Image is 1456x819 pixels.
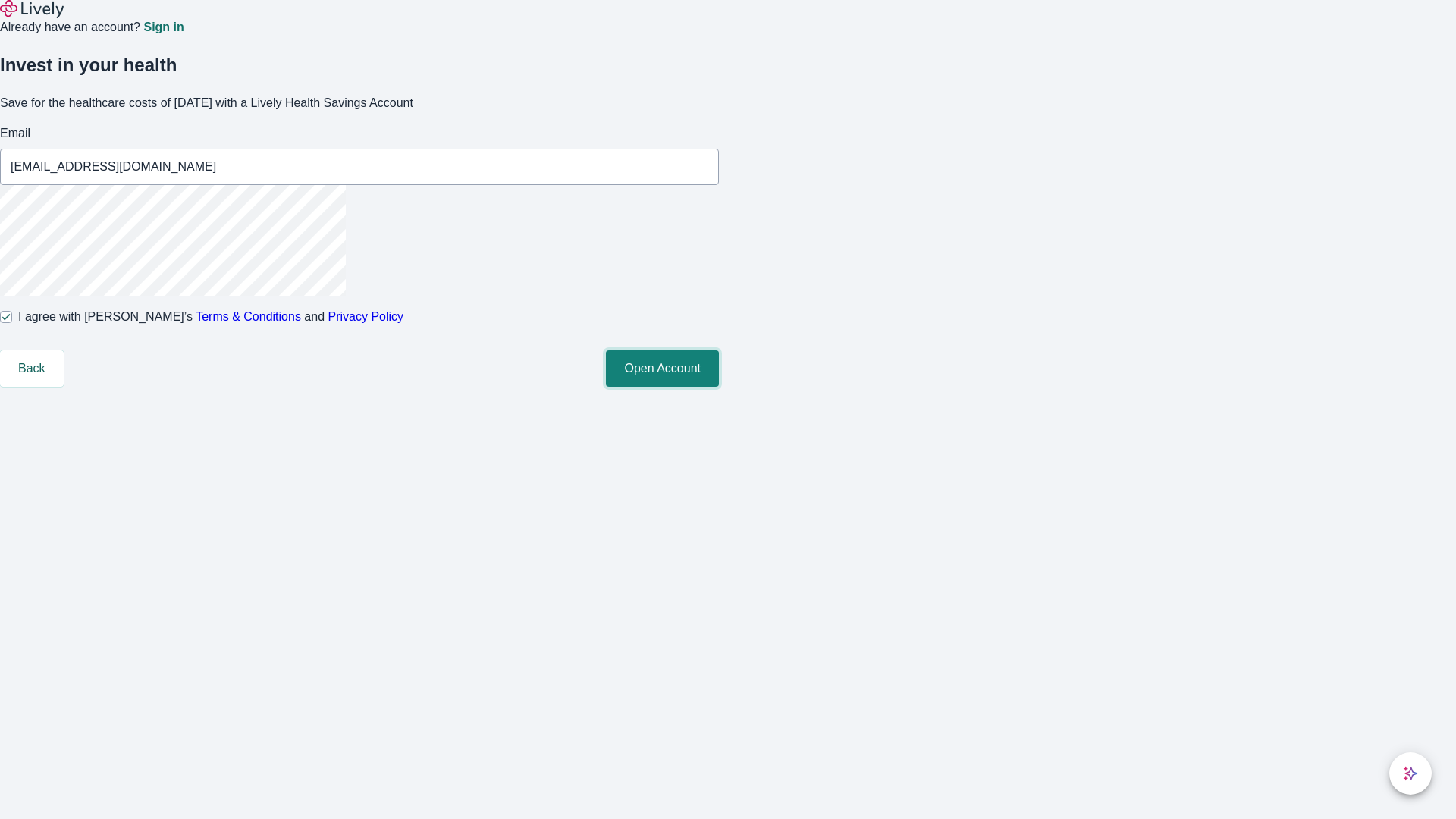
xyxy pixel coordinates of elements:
[196,310,301,323] a: Terms & Conditions
[1403,766,1418,781] svg: Lively AI Assistant
[143,21,184,33] a: Sign in
[18,308,403,326] span: I agree with [PERSON_NAME]’s and
[606,350,719,387] button: Open Account
[328,310,404,323] a: Privacy Policy
[1389,752,1432,795] button: chat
